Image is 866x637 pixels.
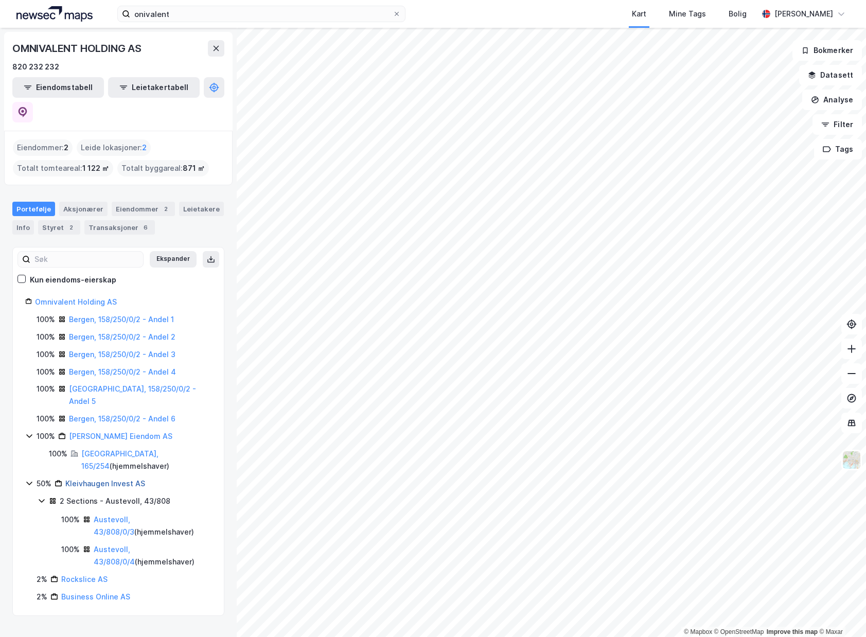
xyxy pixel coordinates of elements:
[37,573,47,586] div: 2%
[161,204,171,214] div: 2
[94,543,211,568] div: ( hjemmelshaver )
[77,139,151,156] div: Leide lokasjoner :
[142,141,147,154] span: 2
[82,162,109,174] span: 1 122 ㎡
[35,297,117,306] a: Omnivalent Holding AS
[16,6,93,22] img: logo.a4113a55bc3d86da70a041830d287a7e.svg
[38,220,80,235] div: Styret
[69,384,196,405] a: [GEOGRAPHIC_DATA], 158/250/0/2 - Andel 5
[714,628,764,635] a: OpenStreetMap
[12,77,104,98] button: Eiendomstabell
[12,202,55,216] div: Portefølje
[729,8,747,20] div: Bolig
[12,40,144,57] div: OMNIVALENT HOLDING AS
[37,366,55,378] div: 100%
[69,315,174,324] a: Bergen, 158/250/0/2 - Andel 1
[179,202,224,216] div: Leietakere
[69,414,175,423] a: Bergen, 158/250/0/2 - Andel 6
[37,430,55,443] div: 100%
[802,90,862,110] button: Analyse
[13,139,73,156] div: Eiendommer :
[150,251,197,268] button: Ekspander
[37,383,55,395] div: 100%
[69,432,172,440] a: [PERSON_NAME] Eiendom AS
[81,448,211,472] div: ( hjemmelshaver )
[37,591,47,603] div: 2%
[59,202,108,216] div: Aksjonærer
[792,40,862,61] button: Bokmerker
[767,628,818,635] a: Improve this map
[815,588,866,637] iframe: Chat Widget
[112,202,175,216] div: Eiendommer
[69,350,175,359] a: Bergen, 158/250/0/2 - Andel 3
[60,495,170,507] div: 2 Sections - Austevoll, 43/808
[37,477,51,490] div: 50%
[84,220,155,235] div: Transaksjoner
[61,592,130,601] a: Business Online AS
[94,514,211,538] div: ( hjemmelshaver )
[37,348,55,361] div: 100%
[61,543,80,556] div: 100%
[669,8,706,20] div: Mine Tags
[140,222,151,233] div: 6
[49,448,67,460] div: 100%
[12,61,59,73] div: 820 232 232
[94,545,135,566] a: Austevoll, 43/808/0/4
[12,220,34,235] div: Info
[13,160,113,176] div: Totalt tomteareal :
[632,8,646,20] div: Kart
[37,331,55,343] div: 100%
[815,588,866,637] div: Kontrollprogram for chat
[30,252,143,267] input: Søk
[69,332,175,341] a: Bergen, 158/250/0/2 - Andel 2
[69,367,176,376] a: Bergen, 158/250/0/2 - Andel 4
[37,313,55,326] div: 100%
[117,160,209,176] div: Totalt byggareal :
[66,222,76,233] div: 2
[799,65,862,85] button: Datasett
[61,514,80,526] div: 100%
[183,162,205,174] span: 871 ㎡
[94,515,134,536] a: Austevoll, 43/808/0/3
[842,450,861,470] img: Z
[774,8,833,20] div: [PERSON_NAME]
[814,139,862,160] button: Tags
[61,575,108,583] a: Rockslice AS
[812,114,862,135] button: Filter
[37,413,55,425] div: 100%
[81,449,158,470] a: [GEOGRAPHIC_DATA], 165/254
[684,628,712,635] a: Mapbox
[30,274,116,286] div: Kun eiendoms-eierskap
[65,479,145,488] a: Kleivhaugen Invest AS
[130,6,393,22] input: Søk på adresse, matrikkel, gårdeiere, leietakere eller personer
[64,141,68,154] span: 2
[108,77,200,98] button: Leietakertabell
